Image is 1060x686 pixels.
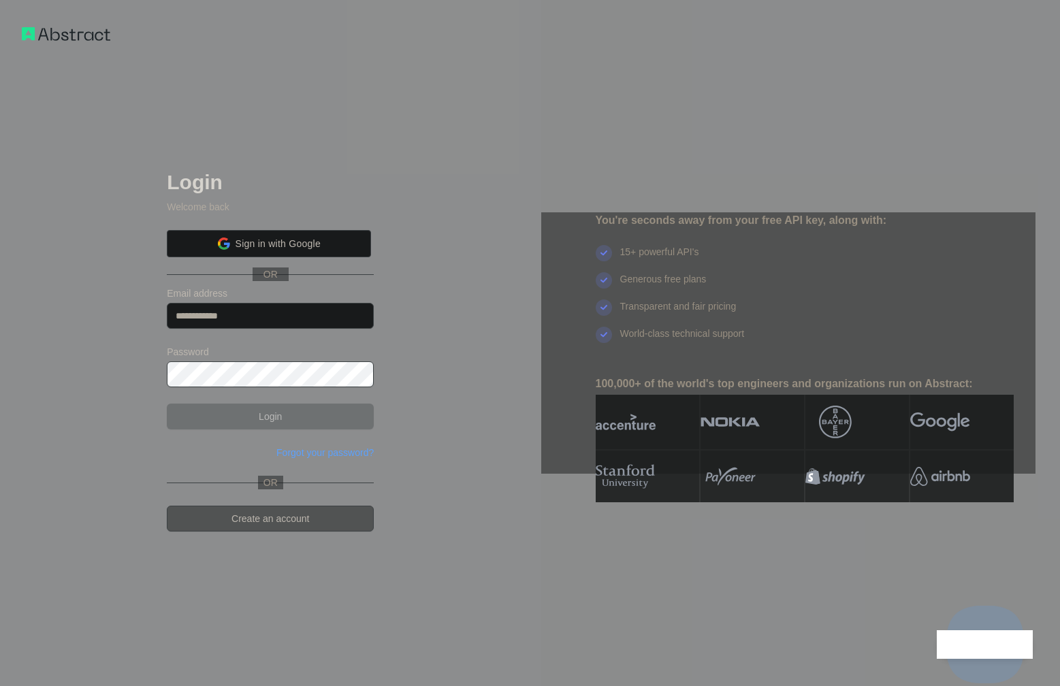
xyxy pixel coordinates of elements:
img: shopify [805,461,865,491]
img: bayer [819,406,852,438]
div: 100,000+ of the world's top engineers and organizations run on Abstract: [596,376,1014,392]
img: google [910,406,970,438]
div: World-class technical support [620,327,745,354]
iframe: Toggle Customer Support [937,630,1033,659]
div: Sign in with Google [167,230,371,257]
a: Forgot your password? [276,447,374,458]
img: check mark [596,272,612,289]
button: Login [167,404,374,429]
div: Generous free plans [620,272,707,299]
img: stanford university [596,461,656,491]
img: airbnb [910,461,970,491]
div: 15+ powerful API's [620,245,699,272]
img: payoneer [701,461,760,491]
p: Welcome back [167,200,374,214]
img: accenture [596,406,656,438]
img: check mark [596,245,612,261]
div: Transparent and fair pricing [620,299,737,327]
a: Create an account [167,506,374,532]
div: You're seconds away from your free API key, along with: [596,212,1014,229]
label: Email address [167,287,374,300]
span: OR [258,476,283,489]
label: Password [167,345,374,359]
img: Workflow [22,27,110,41]
img: nokia [701,406,760,438]
img: check mark [596,327,612,343]
span: Sign in with Google [236,237,321,251]
h2: Login [167,170,374,195]
span: OR [253,267,289,281]
img: check mark [596,299,612,316]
